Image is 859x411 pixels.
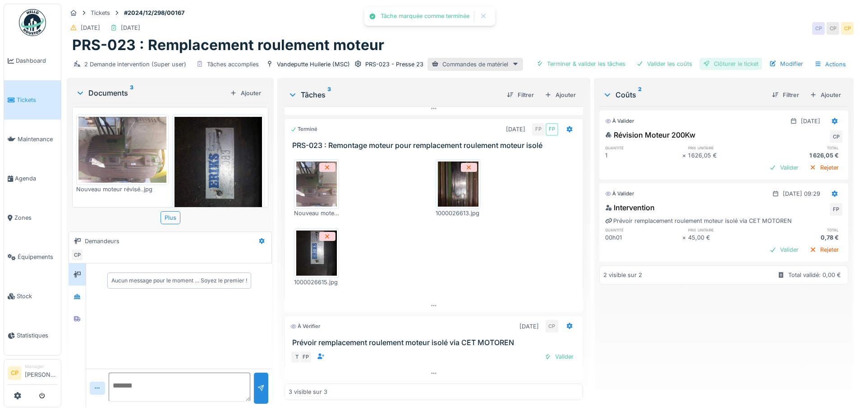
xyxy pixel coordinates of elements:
[17,96,57,104] span: Tickets
[688,145,765,151] h6: prix unitaire
[766,162,802,174] div: Valider
[76,185,169,194] div: Nouveau moteur révisé..jpg
[438,162,478,207] img: ptm59gt77zjagptta8v3x4ic23j5
[603,271,642,279] div: 2 visible sur 2
[121,23,140,32] div: [DATE]
[327,89,331,100] sup: 3
[605,117,634,125] div: À valider
[682,233,688,242] div: ×
[289,388,327,396] div: 3 visible sur 3
[806,162,842,174] div: Rejeter
[605,151,682,160] div: 1
[603,89,765,100] div: Coûts
[506,125,525,134] div: [DATE]
[827,22,839,35] div: CP
[78,117,166,183] img: jkv6kjw6awwksykcd714fe3hoopc
[8,366,21,380] li: CP
[541,351,577,363] div: Valider
[4,159,61,198] a: Agenda
[605,217,792,225] div: Prévoir remplacement roulement moteur isolé via CET MOTOREN
[294,209,339,217] div: Nouveau moteur révisé..jpg
[25,363,57,383] li: [PERSON_NAME]
[830,203,842,216] div: FP
[605,145,682,151] h6: quantité
[546,320,558,332] div: CP
[688,151,765,160] div: 1 626,05 €
[85,237,119,245] div: Demandeurs
[766,244,802,256] div: Valider
[830,130,842,143] div: CP
[682,151,688,160] div: ×
[427,58,523,71] div: Commandes de matériel
[605,202,655,213] div: Intervention
[605,190,634,198] div: À valider
[290,351,303,363] div: T
[806,244,842,256] div: Rejeter
[783,189,820,198] div: [DATE] 09:29
[4,198,61,237] a: Zones
[546,123,558,136] div: FP
[296,162,337,207] img: gdo7sr7im774st7zajcj0d1xta17
[688,233,765,242] div: 45,00 €
[71,249,83,261] div: CP
[111,277,247,285] div: Aucun message pour le moment … Soyez le premier !
[4,120,61,159] a: Maintenance
[365,60,423,69] div: PRS-023 - Presse 23
[4,41,61,80] a: Dashboard
[72,37,384,54] h1: PRS-023 : Remplacement roulement moteur
[207,60,259,69] div: Tâches accomplies
[130,88,133,98] sup: 3
[605,129,695,140] div: Révision Moteur 200Kw
[120,9,188,17] strong: #2024/12/298/00167
[17,292,57,300] span: Stock
[638,89,642,100] sup: 2
[788,271,841,279] div: Total validé: 0,00 €
[25,363,57,370] div: Manager
[84,60,186,69] div: 2 Demande intervention (Super user)
[292,141,579,150] h3: PRS-023 : Remontage moteur pour remplacement roulement moteur isolé
[533,58,629,70] div: Terminer & valider les tâches
[519,322,539,331] div: [DATE]
[18,253,57,261] span: Équipements
[436,209,481,217] div: 1000026613.jpg
[226,87,265,99] div: Ajouter
[4,277,61,316] a: Stock
[806,89,845,101] div: Ajouter
[161,211,180,224] div: Plus
[76,88,226,98] div: Documents
[175,117,262,234] img: u2sxssk61thdgyejsi9fgnntzxi7
[605,233,682,242] div: 00h01
[4,316,61,355] a: Statistiques
[812,22,825,35] div: CP
[290,125,317,133] div: Terminé
[801,117,820,125] div: [DATE]
[765,233,842,242] div: 0,78 €
[299,351,312,363] div: FP
[292,338,579,347] h3: Prévoir remplacement roulement moteur isolé via CET MOTOREN
[532,123,545,136] div: FP
[699,58,762,70] div: Clôturer le ticket
[765,151,842,160] div: 1 626,05 €
[16,56,57,65] span: Dashboard
[17,331,57,340] span: Statistiques
[8,363,57,385] a: CP Manager[PERSON_NAME]
[633,58,696,70] div: Valider les coûts
[4,80,61,120] a: Tickets
[18,135,57,143] span: Maintenance
[277,60,350,69] div: Vandeputte Huilerie (MSC)
[288,89,499,100] div: Tâches
[91,9,110,17] div: Tickets
[4,237,61,277] a: Équipements
[294,278,339,286] div: 1000026615.jpg
[605,227,682,233] h6: quantité
[381,13,469,20] div: Tâche marquée comme terminée
[19,9,46,36] img: Badge_color-CXgf-gQk.svg
[810,58,850,71] div: Actions
[81,23,100,32] div: [DATE]
[766,58,807,70] div: Modifier
[296,231,337,276] img: j1ofxtu1o2dt8ua4tnktjrxs6070
[768,89,803,101] div: Filtrer
[765,227,842,233] h6: total
[290,323,320,330] div: À vérifier
[765,145,842,151] h6: total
